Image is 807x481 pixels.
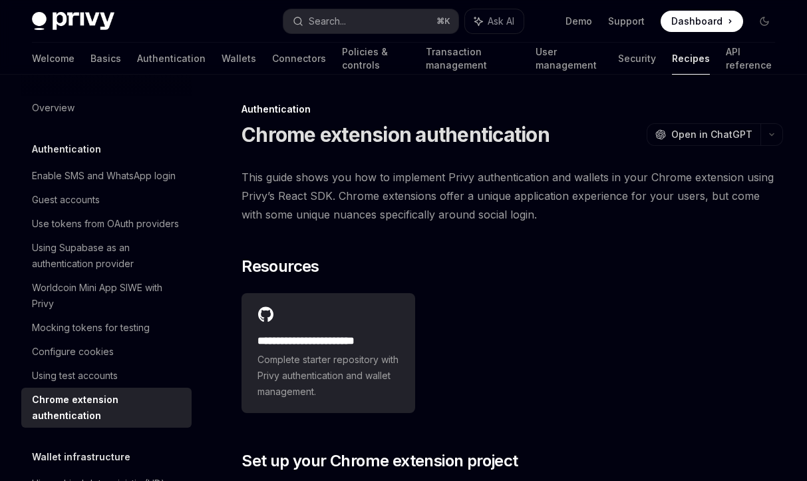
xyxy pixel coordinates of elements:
[242,168,783,224] span: This guide shows you how to implement Privy authentication and wallets in your Chrome extension u...
[32,368,118,384] div: Using test accounts
[536,43,602,75] a: User management
[21,212,192,236] a: Use tokens from OAuth providers
[754,11,775,32] button: Toggle dark mode
[32,12,114,31] img: dark logo
[32,280,184,312] div: Worldcoin Mini App SIWE with Privy
[21,340,192,364] a: Configure cookies
[661,11,743,32] a: Dashboard
[436,16,450,27] span: ⌘ K
[222,43,256,75] a: Wallets
[242,256,319,277] span: Resources
[342,43,410,75] a: Policies & controls
[671,128,752,141] span: Open in ChatGPT
[618,43,656,75] a: Security
[647,123,760,146] button: Open in ChatGPT
[21,236,192,276] a: Using Supabase as an authentication provider
[565,15,592,28] a: Demo
[32,168,176,184] div: Enable SMS and WhatsApp login
[242,450,518,472] span: Set up your Chrome extension project
[726,43,775,75] a: API reference
[242,293,415,413] a: **** **** **** **** ****Complete starter repository with Privy authentication and wallet management.
[32,100,75,116] div: Overview
[32,240,184,272] div: Using Supabase as an authentication provider
[242,103,783,116] div: Authentication
[465,9,524,33] button: Ask AI
[272,43,326,75] a: Connectors
[21,388,192,428] a: Chrome extension authentication
[21,364,192,388] a: Using test accounts
[21,316,192,340] a: Mocking tokens for testing
[21,164,192,188] a: Enable SMS and WhatsApp login
[137,43,206,75] a: Authentication
[242,123,550,147] h1: Chrome extension authentication
[90,43,121,75] a: Basics
[21,188,192,212] a: Guest accounts
[426,43,520,75] a: Transaction management
[32,192,100,208] div: Guest accounts
[32,344,114,360] div: Configure cookies
[257,352,399,400] span: Complete starter repository with Privy authentication and wallet management.
[488,15,514,28] span: Ask AI
[21,96,192,120] a: Overview
[21,276,192,316] a: Worldcoin Mini App SIWE with Privy
[309,13,346,29] div: Search...
[671,15,723,28] span: Dashboard
[283,9,459,33] button: Search...⌘K
[672,43,710,75] a: Recipes
[32,216,179,232] div: Use tokens from OAuth providers
[32,141,101,157] h5: Authentication
[32,449,130,465] h5: Wallet infrastructure
[32,392,184,424] div: Chrome extension authentication
[608,15,645,28] a: Support
[32,320,150,336] div: Mocking tokens for testing
[32,43,75,75] a: Welcome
